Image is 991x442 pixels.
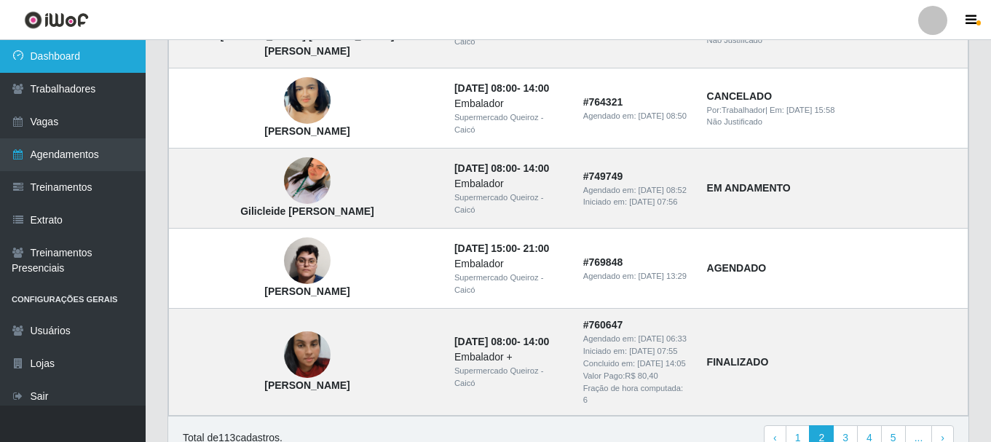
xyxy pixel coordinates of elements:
time: [DATE] 08:50 [639,111,687,120]
strong: - [454,82,549,94]
strong: - [454,162,549,174]
span: Por: Trabalhador [707,106,765,114]
time: [DATE] 08:00 [454,82,517,94]
strong: - [454,336,549,347]
time: [DATE] 08:00 [454,162,517,174]
time: [DATE] 08:52 [639,186,687,194]
strong: # 749749 [583,170,623,182]
strong: - [454,242,549,254]
div: Não Justificado [707,34,959,47]
div: | Em: [707,104,959,117]
time: [DATE] 08:00 [454,336,517,347]
div: Agendado em: [583,333,690,345]
time: 14:00 [524,82,550,94]
div: Embalador + [454,350,566,365]
strong: [PERSON_NAME] [264,285,350,297]
time: [DATE] 15:00 [454,242,517,254]
div: Iniciado em: [583,345,690,358]
div: Supermercado Queiroz - Caicó [454,272,566,296]
div: Supermercado Queiroz - Caicó [454,192,566,216]
div: Concluido em: [583,358,690,370]
img: Aurileide Xavier Vital [284,60,331,143]
div: Iniciado em: [583,196,690,208]
strong: CANCELADO [707,90,772,102]
strong: # 764321 [583,96,623,108]
time: [DATE] 14:05 [637,359,685,368]
time: [DATE] 13:29 [639,272,687,280]
div: Agendado em: [583,110,690,122]
div: Fração de hora computada: 6 [583,382,690,407]
div: Valor Pago: R$ 80,40 [583,370,690,382]
div: Embalador [454,176,566,192]
strong: AGENDADO [707,262,767,274]
time: [DATE] 07:55 [629,347,677,355]
img: Maria Eduarda da Silva Maia [284,220,331,303]
img: CoreUI Logo [24,11,89,29]
time: [DATE] 15:58 [786,106,834,114]
time: [DATE] 07:56 [629,197,677,206]
img: Gilicleide Chirle de Lucena [284,140,331,223]
strong: [PERSON_NAME] [264,379,350,391]
div: Não Justificado [707,116,959,128]
strong: # 760647 [583,319,623,331]
strong: # 769848 [583,256,623,268]
strong: EM ANDAMENTO [707,182,791,194]
time: [DATE] 06:33 [639,334,687,343]
div: Agendado em: [583,270,690,283]
time: 21:00 [524,242,550,254]
strong: Gilicleide [PERSON_NAME] [240,205,374,217]
div: Agendado em: [583,184,690,197]
img: Jeisiane Meires Silva Souza [284,313,331,396]
div: Supermercado Queiroz - Caicó [454,111,566,136]
div: Embalador [454,96,566,111]
div: Embalador [454,256,566,272]
strong: [PERSON_NAME] [264,125,350,137]
time: 14:00 [524,336,550,347]
time: 14:00 [524,162,550,174]
div: Supermercado Queiroz - Caicó [454,365,566,390]
strong: FINALIZADO [707,356,769,368]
